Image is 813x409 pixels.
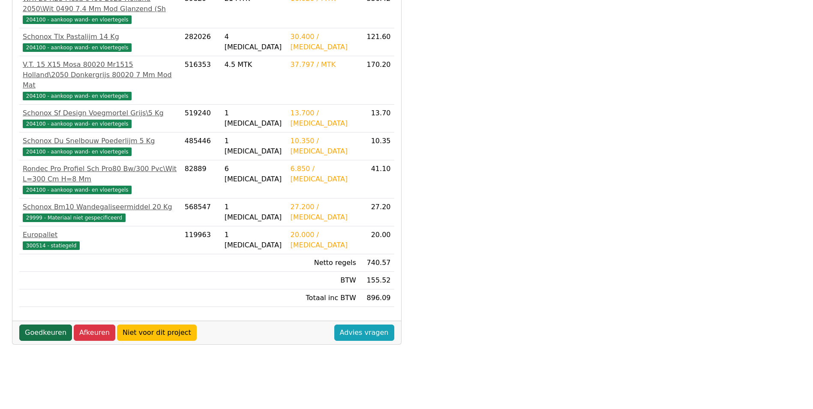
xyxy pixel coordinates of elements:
[181,132,221,160] td: 485446
[23,214,126,222] span: 29999 - Materiaal niet gespecificeerd
[360,132,394,160] td: 10.35
[23,241,80,250] span: 300514 - statiegeld
[181,105,221,132] td: 519240
[23,136,178,156] a: Schonox Du Snelbouw Poederlijm 5 Kg204100 - aankoop wand- en vloertegels
[287,254,360,272] td: Netto regels
[225,164,284,184] div: 6 [MEDICAL_DATA]
[23,108,178,129] a: Schonox Sf Design Voegmortel Grijs\5 Kg204100 - aankoop wand- en vloertegels
[23,32,178,42] div: Schonox Tlx Pastalijm 14 Kg
[23,202,178,223] a: Schonox Bm10 Wandegaliseermiddel 20 Kg29999 - Materiaal niet gespecificeerd
[287,272,360,289] td: BTW
[23,164,178,184] div: Rondec Pro Profiel Sch Pro80 Bw/300 Pvc\Wit L=300 Cm H=8 Mm
[291,60,356,70] div: 37.797 / MTK
[23,92,132,100] span: 204100 - aankoop wand- en vloertegels
[23,136,178,146] div: Schonox Du Snelbouw Poederlijm 5 Kg
[360,28,394,56] td: 121.60
[360,254,394,272] td: 740.57
[181,160,221,198] td: 82889
[181,28,221,56] td: 282026
[23,60,178,101] a: V.T. 15 X15 Mosa 80020 Mr1515 Holland\2050 Donkergrijs 80020 7 Mm Mod Mat204100 - aankoop wand- e...
[23,15,132,24] span: 204100 - aankoop wand- en vloertegels
[23,230,178,250] a: Europallet300514 - statiegeld
[181,198,221,226] td: 568547
[360,226,394,254] td: 20.00
[74,325,115,341] a: Afkeuren
[23,202,178,212] div: Schonox Bm10 Wandegaliseermiddel 20 Kg
[287,289,360,307] td: Totaal inc BTW
[360,160,394,198] td: 41.10
[225,202,284,223] div: 1 [MEDICAL_DATA]
[117,325,197,341] a: Niet voor dit project
[23,230,178,240] div: Europallet
[334,325,394,341] a: Advies vragen
[23,60,178,90] div: V.T. 15 X15 Mosa 80020 Mr1515 Holland\2050 Donkergrijs 80020 7 Mm Mod Mat
[181,56,221,105] td: 516353
[225,230,284,250] div: 1 [MEDICAL_DATA]
[23,164,178,195] a: Rondec Pro Profiel Sch Pro80 Bw/300 Pvc\Wit L=300 Cm H=8 Mm204100 - aankoop wand- en vloertegels
[23,120,132,128] span: 204100 - aankoop wand- en vloertegels
[360,272,394,289] td: 155.52
[360,105,394,132] td: 13.70
[360,289,394,307] td: 896.09
[19,325,72,341] a: Goedkeuren
[225,32,284,52] div: 4 [MEDICAL_DATA]
[225,60,284,70] div: 4.5 MTK
[291,108,356,129] div: 13.700 / [MEDICAL_DATA]
[225,136,284,156] div: 1 [MEDICAL_DATA]
[23,186,132,194] span: 204100 - aankoop wand- en vloertegels
[23,147,132,156] span: 204100 - aankoop wand- en vloertegels
[23,43,132,52] span: 204100 - aankoop wand- en vloertegels
[291,164,356,184] div: 6.850 / [MEDICAL_DATA]
[291,230,356,250] div: 20.000 / [MEDICAL_DATA]
[225,108,284,129] div: 1 [MEDICAL_DATA]
[291,32,356,52] div: 30.400 / [MEDICAL_DATA]
[23,32,178,52] a: Schonox Tlx Pastalijm 14 Kg204100 - aankoop wand- en vloertegels
[23,108,178,118] div: Schonox Sf Design Voegmortel Grijs\5 Kg
[360,198,394,226] td: 27.20
[291,202,356,223] div: 27.200 / [MEDICAL_DATA]
[291,136,356,156] div: 10.350 / [MEDICAL_DATA]
[181,226,221,254] td: 119963
[360,56,394,105] td: 170.20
